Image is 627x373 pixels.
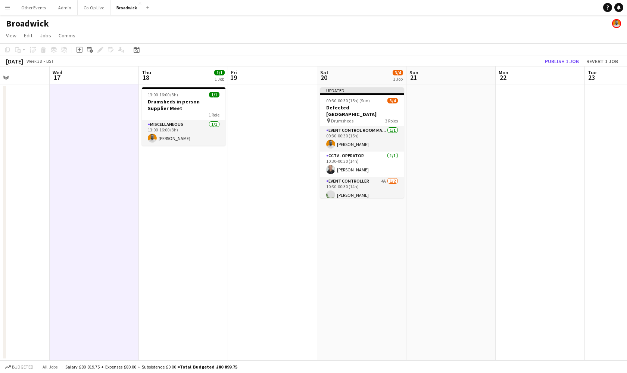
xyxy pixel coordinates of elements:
[320,104,404,118] h3: Defected [GEOGRAPHIC_DATA]
[6,32,16,39] span: View
[587,73,596,82] span: 23
[209,112,219,118] span: 1 Role
[319,73,328,82] span: 20
[56,31,78,40] a: Comms
[142,69,151,76] span: Thu
[385,118,398,124] span: 3 Roles
[230,73,237,82] span: 19
[408,73,418,82] span: 21
[41,364,59,370] span: All jobs
[37,31,54,40] a: Jobs
[142,98,225,112] h3: Drumsheds in person Supplier Meet
[497,73,508,82] span: 22
[209,92,219,97] span: 1/1
[25,58,43,64] span: Week 38
[46,58,54,64] div: BST
[320,177,404,213] app-card-role: Event Controller4A1/210:30-00:30 (14h)[PERSON_NAME]
[65,364,237,370] div: Salary £80 819.75 + Expenses £80.00 + Subsistence £0.00 =
[3,31,19,40] a: View
[6,18,49,29] h1: Broadwick
[326,98,370,103] span: 09:30-00:30 (15h) (Sun)
[393,76,403,82] div: 1 Job
[53,69,62,76] span: Wed
[52,0,78,15] button: Admin
[12,364,34,370] span: Budgeted
[409,69,418,76] span: Sun
[59,32,75,39] span: Comms
[40,32,51,39] span: Jobs
[142,87,225,146] app-job-card: 13:00-16:00 (3h)1/1Drumsheds in person Supplier Meet1 RoleMiscellaneous1/113:00-16:00 (3h)[PERSON...
[215,76,224,82] div: 1 Job
[214,70,225,75] span: 1/1
[583,56,621,66] button: Revert 1 job
[320,152,404,177] app-card-role: CCTV - Operator1/110:30-00:30 (14h)[PERSON_NAME]
[320,87,404,198] app-job-card: Updated09:30-00:30 (15h) (Sun)3/4Defected [GEOGRAPHIC_DATA] Drumsheds3 RolesEvent Control Room Ma...
[148,92,178,97] span: 13:00-16:00 (3h)
[21,31,35,40] a: Edit
[542,56,582,66] button: Publish 1 job
[393,70,403,75] span: 3/4
[387,98,398,103] span: 3/4
[78,0,110,15] button: Co-Op Live
[231,69,237,76] span: Fri
[110,0,143,15] button: Broadwick
[142,120,225,146] app-card-role: Miscellaneous1/113:00-16:00 (3h)[PERSON_NAME]
[15,0,52,15] button: Other Events
[320,126,404,152] app-card-role: Event Control Room Manager1/109:30-00:30 (15h)[PERSON_NAME]
[612,19,621,28] app-user-avatar: Ben Sidaway
[4,363,35,371] button: Budgeted
[141,73,151,82] span: 18
[331,118,353,124] span: Drumsheds
[24,32,32,39] span: Edit
[180,364,237,370] span: Total Budgeted £80 899.75
[6,57,23,65] div: [DATE]
[499,69,508,76] span: Mon
[320,69,328,76] span: Sat
[52,73,62,82] span: 17
[320,87,404,93] div: Updated
[588,69,596,76] span: Tue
